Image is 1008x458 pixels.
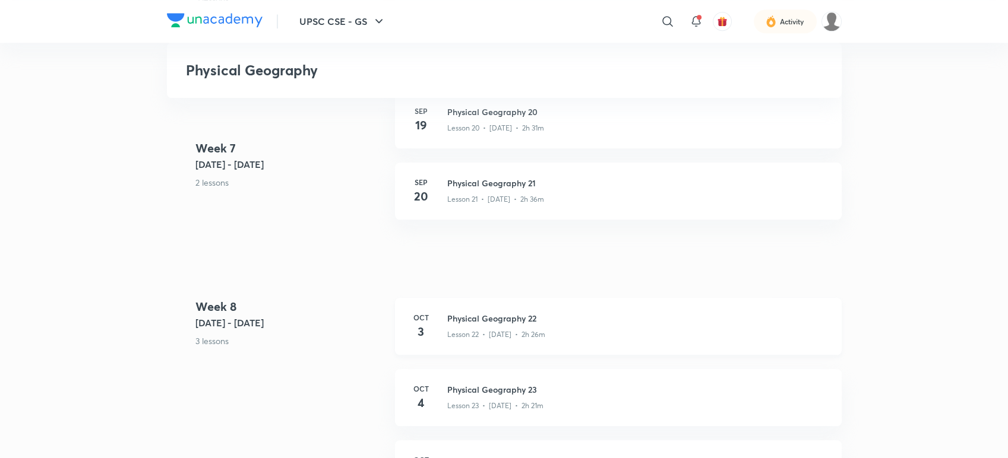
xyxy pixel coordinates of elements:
[409,394,433,412] h4: 4
[409,116,433,134] h4: 19
[409,383,433,394] h6: Oct
[395,298,842,369] a: Oct3Physical Geography 22Lesson 22 • [DATE] • 2h 26m
[409,312,433,323] h6: Oct
[447,177,827,189] h3: Physical Geography 21
[167,13,263,27] img: Company Logo
[409,323,433,341] h4: 3
[195,335,385,347] p: 3 lessons
[717,16,728,27] img: avatar
[447,312,827,325] h3: Physical Geography 22
[395,163,842,234] a: Sep20Physical Geography 21Lesson 21 • [DATE] • 2h 36m
[409,106,433,116] h6: Sep
[167,13,263,30] a: Company Logo
[713,12,732,31] button: avatar
[195,157,385,171] h5: [DATE] - [DATE]
[447,106,827,118] h3: Physical Geography 20
[447,329,545,340] p: Lesson 22 • [DATE] • 2h 26m
[821,11,842,31] img: Somdev
[395,369,842,440] a: Oct4Physical Geography 23Lesson 23 • [DATE] • 2h 21m
[447,123,544,133] p: Lesson 20 • [DATE] • 2h 31m
[292,9,393,33] button: UPSC CSE - GS
[395,91,842,163] a: Sep19Physical Geography 20Lesson 20 • [DATE] • 2h 31m
[186,62,651,79] h3: Physical Geography
[195,139,385,157] h4: Week 7
[195,298,385,316] h4: Week 8
[409,187,433,205] h4: 20
[447,383,827,396] h3: Physical Geography 23
[409,177,433,187] h6: Sep
[447,194,544,205] p: Lesson 21 • [DATE] • 2h 36m
[447,400,544,411] p: Lesson 23 • [DATE] • 2h 21m
[766,14,776,28] img: activity
[195,176,385,189] p: 2 lessons
[195,316,385,330] h5: [DATE] - [DATE]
